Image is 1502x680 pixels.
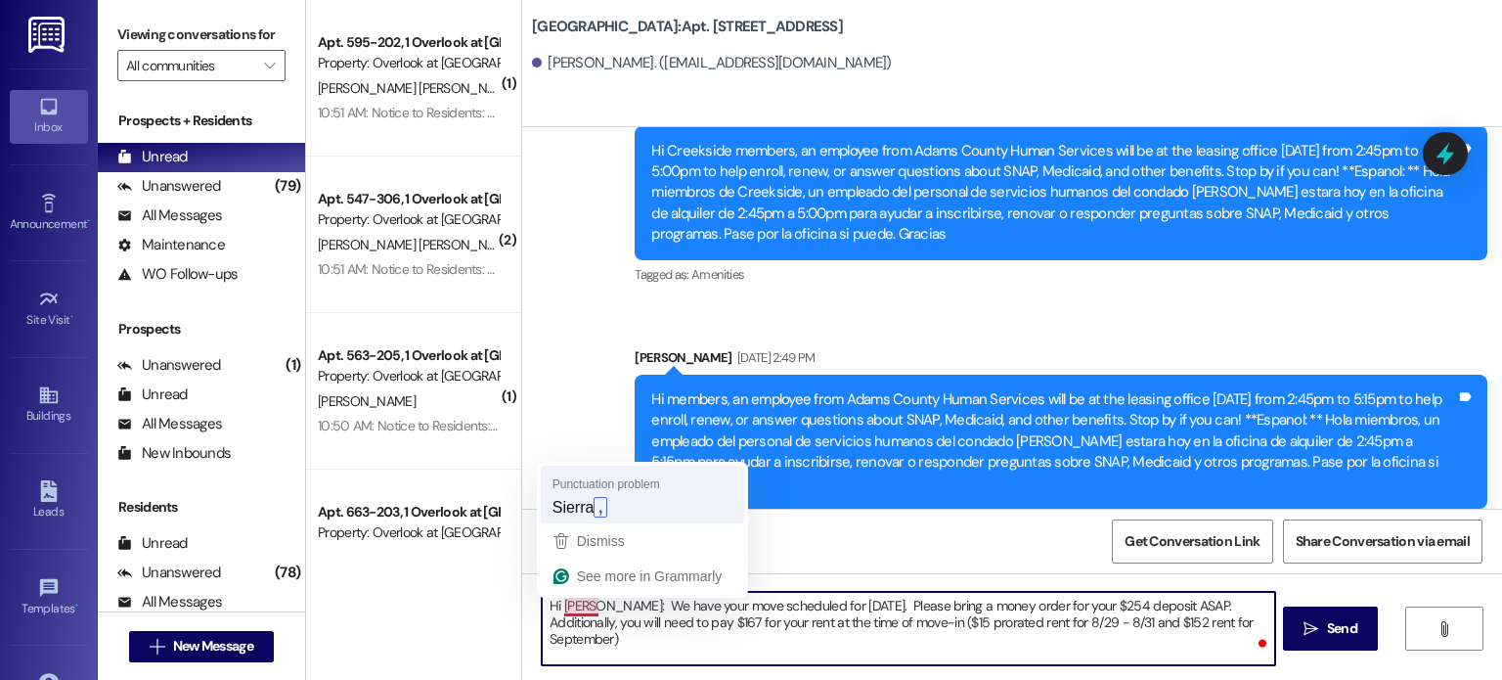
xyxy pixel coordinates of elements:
button: Send [1283,607,1378,651]
div: Maintenance [117,235,225,255]
a: Leads [10,475,88,527]
div: Hi members, an employee from Adams County Human Services will be at the leasing office [DATE] fro... [651,389,1456,494]
div: Property: Overlook at [GEOGRAPHIC_DATA] [318,53,499,73]
div: Apt. 663-203, 1 Overlook at [GEOGRAPHIC_DATA] [318,502,499,522]
div: New Inbounds [117,443,231,464]
div: Prospects [98,319,305,340]
span: [PERSON_NAME] [PERSON_NAME] [318,236,516,253]
a: Site Visit • [10,283,88,336]
span: Get Conversation Link [1125,531,1259,552]
img: ResiDesk Logo [28,17,68,53]
div: Unanswered [117,176,221,197]
div: Property: Overlook at [GEOGRAPHIC_DATA] [318,366,499,386]
button: Share Conversation via email [1283,520,1482,564]
div: Apt. 595-202, 1 Overlook at [GEOGRAPHIC_DATA] [318,32,499,53]
div: Residents [98,497,305,518]
div: Unread [117,147,188,167]
div: Property: Overlook at [GEOGRAPHIC_DATA] [318,209,499,230]
span: [PERSON_NAME] [318,392,416,410]
div: Unread [117,533,188,554]
button: Get Conversation Link [1112,520,1272,564]
span: [PERSON_NAME] [PERSON_NAME] [318,79,516,97]
div: [PERSON_NAME] [635,347,1487,375]
div: Hi Creekside members, an employee from Adams County Human Services will be at the leasing office ... [651,141,1456,246]
span: Send [1327,618,1357,639]
div: Apt. 563-205, 1 Overlook at [GEOGRAPHIC_DATA] [318,345,499,366]
div: All Messages [117,592,222,612]
label: Viewing conversations for [117,20,286,50]
a: Buildings [10,379,88,431]
i:  [1436,621,1451,637]
span: Share Conversation via email [1296,531,1470,552]
div: WO Follow-ups [117,264,238,285]
div: Unanswered [117,563,221,583]
input: All communities [126,50,254,81]
div: (79) [270,171,305,202]
div: [DATE] 2:49 PM [732,347,816,368]
div: (78) [270,558,305,588]
div: Tagged as: [635,260,1487,289]
div: Property: Overlook at [GEOGRAPHIC_DATA] [318,522,499,543]
span: Amenities [691,266,744,283]
span: • [70,310,73,324]
i:  [264,58,275,73]
textarea: To enrich screen reader interactions, please activate Accessibility in Grammarly extension settings [542,592,1274,665]
div: Prospects + Residents [98,111,305,131]
a: Templates • [10,571,88,624]
div: Unread [117,385,188,405]
div: All Messages [117,414,222,434]
b: [GEOGRAPHIC_DATA]: Apt. [STREET_ADDRESS] [532,17,843,37]
a: Inbox [10,90,88,143]
div: Apt. 547-306, 1 Overlook at [GEOGRAPHIC_DATA] [318,189,499,209]
div: All Messages [117,205,222,226]
div: [PERSON_NAME]. ([EMAIL_ADDRESS][DOMAIN_NAME]) [532,53,892,73]
span: • [87,214,90,228]
div: (1) [281,350,305,381]
i:  [1303,621,1318,637]
i:  [150,639,164,655]
span: • [75,599,78,612]
span: New Message [173,636,253,657]
div: Unanswered [117,355,221,376]
button: New Message [129,631,274,662]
